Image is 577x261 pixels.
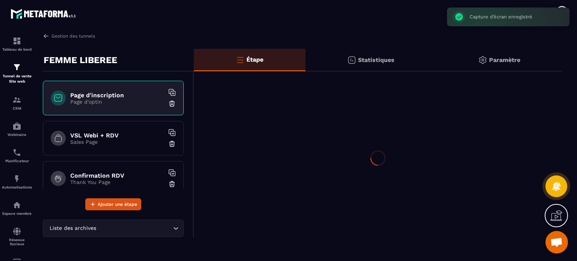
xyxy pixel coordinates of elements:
p: Webinaire [2,133,32,137]
p: CRM [2,106,32,110]
p: Tableau de bord [2,47,32,51]
button: Ajouter une étape [85,198,141,210]
p: Sales Page [70,139,164,145]
p: Automatisations [2,185,32,189]
p: Planificateur [2,159,32,163]
p: Étape [246,56,263,63]
a: automationsautomationsAutomatisations [2,169,32,195]
img: automations [12,122,21,131]
a: formationformationTunnel de vente Site web [2,57,32,90]
img: trash [168,180,176,188]
h6: Page d'inscription [70,92,164,99]
p: Réseaux Sociaux [2,238,32,246]
img: setting-gr.5f69749f.svg [478,56,487,65]
a: formationformationTableau de bord [2,31,32,57]
h6: VSL Webi + RDV [70,132,164,139]
img: arrow [43,33,50,39]
div: Ouvrir le chat [545,231,568,253]
p: Tunnel de vente Site web [2,74,32,84]
a: Gestion des tunnels [43,33,95,39]
a: automationsautomationsWebinaire [2,116,32,142]
a: automationsautomationsEspace membre [2,195,32,221]
p: Thank You Page [70,179,164,185]
input: Search for option [98,224,171,232]
div: Search for option [43,220,184,237]
img: automations [12,174,21,183]
img: trash [168,100,176,107]
p: Espace membre [2,211,32,216]
img: formation [12,95,21,104]
img: formation [12,36,21,45]
img: scheduler [12,148,21,157]
span: Liste des archives [48,224,98,232]
img: logo [11,7,78,21]
img: automations [12,201,21,210]
span: Ajouter une étape [98,201,137,208]
img: stats.20deebd0.svg [347,56,356,65]
a: formationformationCRM [2,90,32,116]
p: Paramètre [489,56,520,63]
img: formation [12,63,21,72]
p: FEMME LIBEREE [44,53,117,68]
h6: Confirmation RDV [70,172,164,179]
img: social-network [12,227,21,236]
img: bars-o.4a397970.svg [236,55,245,64]
a: social-networksocial-networkRéseaux Sociaux [2,221,32,252]
a: schedulerschedulerPlanificateur [2,142,32,169]
p: Statistiques [358,56,394,63]
p: Page d'optin [70,99,164,105]
img: trash [168,140,176,148]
